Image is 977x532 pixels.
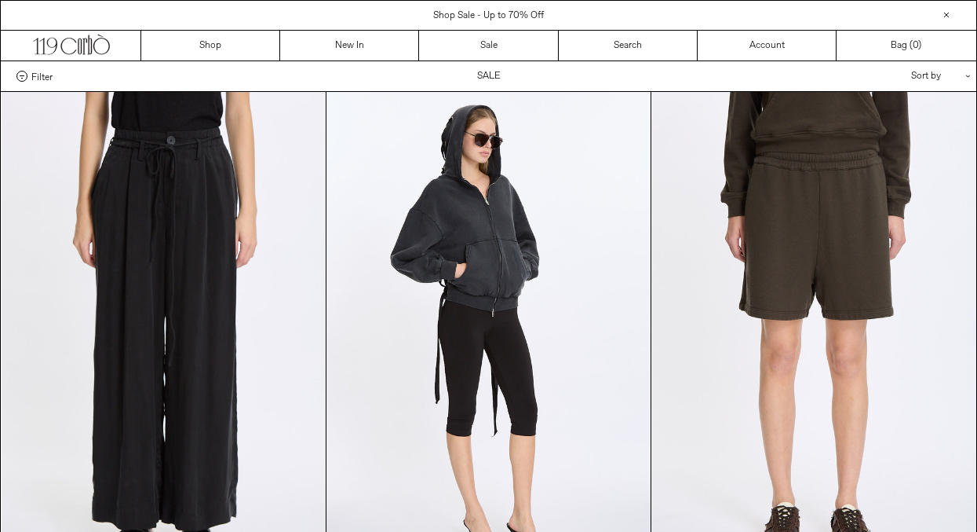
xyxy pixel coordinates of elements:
[419,31,558,61] a: Sale
[559,31,698,61] a: Search
[698,31,837,61] a: Account
[913,39,918,52] span: 0
[141,31,280,61] a: Shop
[433,9,544,22] a: Shop Sale - Up to 70% Off
[280,31,419,61] a: New In
[31,71,53,82] span: Filter
[837,31,975,61] a: Bag ()
[819,61,961,91] div: Sort by
[913,39,921,53] span: )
